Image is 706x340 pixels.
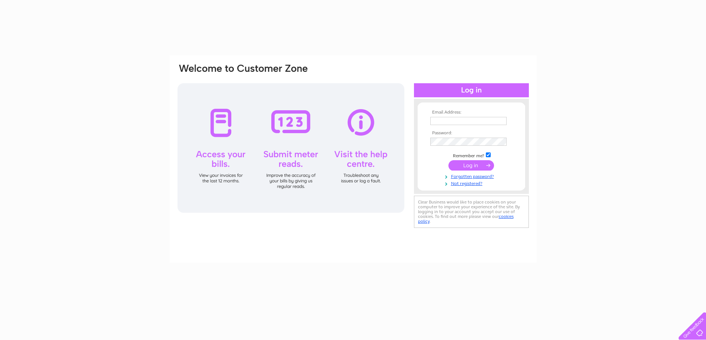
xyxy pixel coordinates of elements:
[430,172,514,179] a: Forgotten password?
[414,196,529,228] div: Clear Business would like to place cookies on your computer to improve your experience of the sit...
[448,160,494,171] input: Submit
[418,214,514,224] a: cookies policy
[428,151,514,159] td: Remember me?
[428,110,514,115] th: Email Address:
[428,131,514,136] th: Password:
[430,179,514,186] a: Not registered?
